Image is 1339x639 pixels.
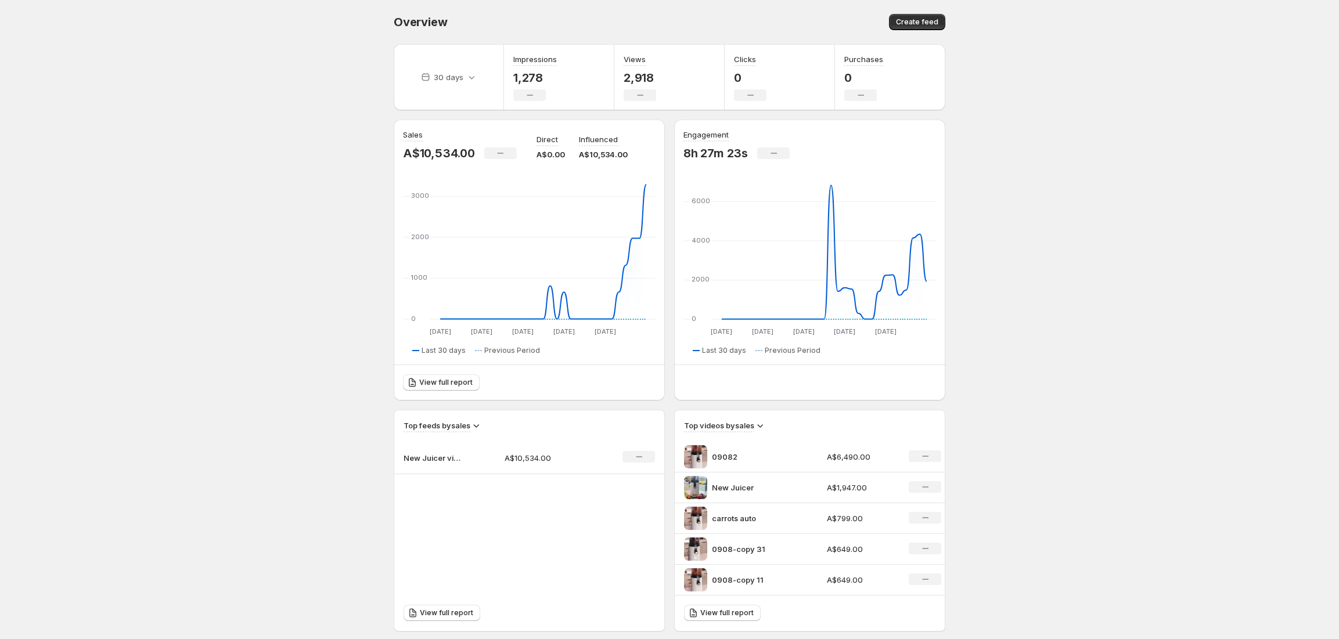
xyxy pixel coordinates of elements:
p: 0 [734,71,766,85]
text: [DATE] [595,327,616,335]
p: New Juicer video [404,452,462,464]
a: View full report [403,374,480,391]
p: carrots auto [712,512,799,524]
text: [DATE] [512,327,534,335]
p: A$10,534.00 [403,146,475,160]
h3: Clicks [734,53,756,65]
text: 1000 [411,273,427,281]
p: A$1,947.00 [827,482,895,493]
span: Last 30 days [422,346,466,355]
p: A$649.00 [827,543,895,555]
p: A$799.00 [827,512,895,524]
p: Influenced [579,133,618,145]
p: 30 days [434,71,463,83]
text: 2000 [411,233,429,241]
p: 0 [844,71,883,85]
span: View full report [419,378,473,387]
text: [DATE] [875,327,897,335]
text: [DATE] [793,327,815,335]
h3: Impressions [513,53,557,65]
p: 09082 [712,451,799,463]
p: 8h 27m 23s [683,146,748,160]
text: [DATE] [471,327,492,335]
span: Previous Period [484,346,540,355]
a: View full report [684,605,761,621]
span: View full report [420,608,473,618]
p: 2,918 [624,71,656,85]
h3: Purchases [844,53,883,65]
p: 1,278 [513,71,557,85]
h3: Top videos by sales [684,420,754,431]
text: 6000 [692,197,710,205]
span: Create feed [896,17,938,27]
button: Create feed [889,14,945,30]
text: 0 [692,315,696,323]
h3: Sales [403,129,423,140]
p: Direct [537,133,558,145]
span: Overview [394,15,447,29]
img: 09082 [684,445,707,468]
p: A$0.00 [537,149,565,160]
p: 0908-copy 31 [712,543,799,555]
img: 0908-copy 31 [684,537,707,561]
a: View full report [404,605,480,621]
text: [DATE] [752,327,773,335]
span: View full report [700,608,754,618]
p: A$6,490.00 [827,451,895,463]
text: [DATE] [430,327,451,335]
p: 0908-copy 11 [712,574,799,586]
p: A$10,534.00 [505,452,587,464]
p: New Juicer [712,482,799,493]
text: 2000 [692,275,710,283]
span: Last 30 days [702,346,746,355]
h3: Top feeds by sales [404,420,470,431]
h3: Engagement [683,129,729,140]
text: 3000 [411,192,429,200]
text: [DATE] [834,327,855,335]
h3: Views [624,53,646,65]
text: 4000 [692,236,710,244]
img: 0908-copy 11 [684,568,707,591]
p: A$649.00 [827,574,895,586]
img: New Juicer [684,476,707,499]
text: [DATE] [553,327,575,335]
img: carrots auto [684,507,707,530]
text: [DATE] [711,327,732,335]
p: A$10,534.00 [579,149,628,160]
text: 0 [411,315,416,323]
span: Previous Period [765,346,820,355]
